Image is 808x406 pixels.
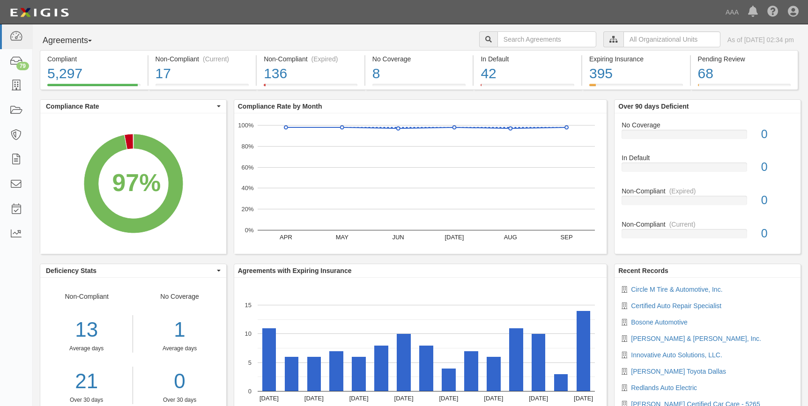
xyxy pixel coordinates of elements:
a: Circle M Tire & Automotive, Inc. [631,286,722,293]
b: Over 90 days Deficient [618,103,689,110]
div: 42 [481,64,574,84]
div: Average days [140,345,219,353]
b: Compliance Rate by Month [238,103,322,110]
b: Recent Records [618,267,668,274]
div: 0 [754,192,801,209]
div: Pending Review [698,54,791,64]
text: 100% [238,122,254,129]
text: MAY [335,234,348,241]
div: Over 30 days [140,396,219,404]
a: Innovative Auto Solutions, LLC. [631,351,722,359]
a: Non-Compliant(Current)0 [622,220,793,246]
svg: A chart. [234,113,607,254]
div: 79 [16,62,29,70]
div: 0 [754,225,801,242]
div: 8 [372,64,466,84]
div: 1 [140,315,219,345]
text: 80% [241,143,253,150]
text: 5 [248,359,252,366]
text: 40% [241,185,253,192]
div: No Coverage [615,120,801,130]
div: 68 [698,64,791,84]
text: [DATE] [349,395,368,402]
text: [DATE] [529,395,548,402]
div: (Current) [669,220,696,229]
text: 60% [241,163,253,170]
text: [DATE] [259,395,279,402]
div: (Expired) [311,54,338,64]
div: Expiring Insurance [589,54,683,64]
text: 15 [245,302,251,309]
text: 20% [241,206,253,213]
a: Redlands Auto Electric [631,384,697,391]
a: In Default0 [622,153,793,186]
a: Non-Compliant(Current)17 [148,84,256,91]
div: Over 30 days [40,396,133,404]
text: AUG [504,234,517,241]
img: logo-5460c22ac91f19d4615b14bd174203de0afe785f0fc80cf4dbbc73dc1793850b.png [7,4,72,21]
button: Deficiency Stats [40,264,226,277]
div: In Default [481,54,574,64]
b: Agreements with Expiring Insurance [238,267,352,274]
text: [DATE] [304,395,324,402]
text: APR [280,234,292,241]
div: No Coverage [133,292,226,404]
div: 136 [264,64,357,84]
a: In Default42 [474,84,581,91]
a: AAA [721,3,743,22]
a: Certified Auto Repair Specialist [631,302,721,310]
a: Bosone Automotive [631,318,688,326]
text: JUN [392,234,404,241]
a: 21 [40,367,133,396]
span: Compliance Rate [46,102,215,111]
a: Expiring Insurance395 [582,84,690,91]
div: 0 [754,126,801,143]
a: [PERSON_NAME] Toyota Dallas [631,368,726,375]
a: [PERSON_NAME] & [PERSON_NAME], Inc. [631,335,761,342]
a: Compliant5,297 [40,84,148,91]
text: 10 [245,330,251,337]
text: [DATE] [574,395,593,402]
div: 13 [40,315,133,345]
div: 17 [156,64,249,84]
div: Non-Compliant [40,292,133,404]
div: As of [DATE] 02:34 pm [727,35,794,44]
a: Non-Compliant(Expired)0 [622,186,793,220]
div: (Expired) [669,186,696,196]
a: 0 [140,367,219,396]
i: Help Center - Complianz [767,7,778,18]
svg: A chart. [40,113,226,254]
div: Non-Compliant [615,186,801,196]
span: Deficiency Stats [46,266,215,275]
div: Non-Compliant (Expired) [264,54,357,64]
input: All Organizational Units [623,31,720,47]
a: Pending Review68 [691,84,799,91]
div: (Current) [203,54,229,64]
text: [DATE] [445,234,464,241]
div: 97% [112,166,161,200]
input: Search Agreements [497,31,596,47]
text: 0 [248,388,252,395]
div: In Default [615,153,801,162]
text: [DATE] [439,395,458,402]
text: [DATE] [484,395,503,402]
a: No Coverage0 [622,120,793,154]
button: Compliance Rate [40,100,226,113]
a: No Coverage8 [365,84,473,91]
div: Compliant [47,54,141,64]
div: 0 [754,159,801,176]
text: [DATE] [394,395,413,402]
text: SEP [560,234,572,241]
button: Agreements [40,31,110,50]
div: Non-Compliant [615,220,801,229]
div: 5,297 [47,64,141,84]
a: Non-Compliant(Expired)136 [257,84,364,91]
div: No Coverage [372,54,466,64]
div: 395 [589,64,683,84]
text: 0% [245,227,253,234]
div: Average days [40,345,133,353]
